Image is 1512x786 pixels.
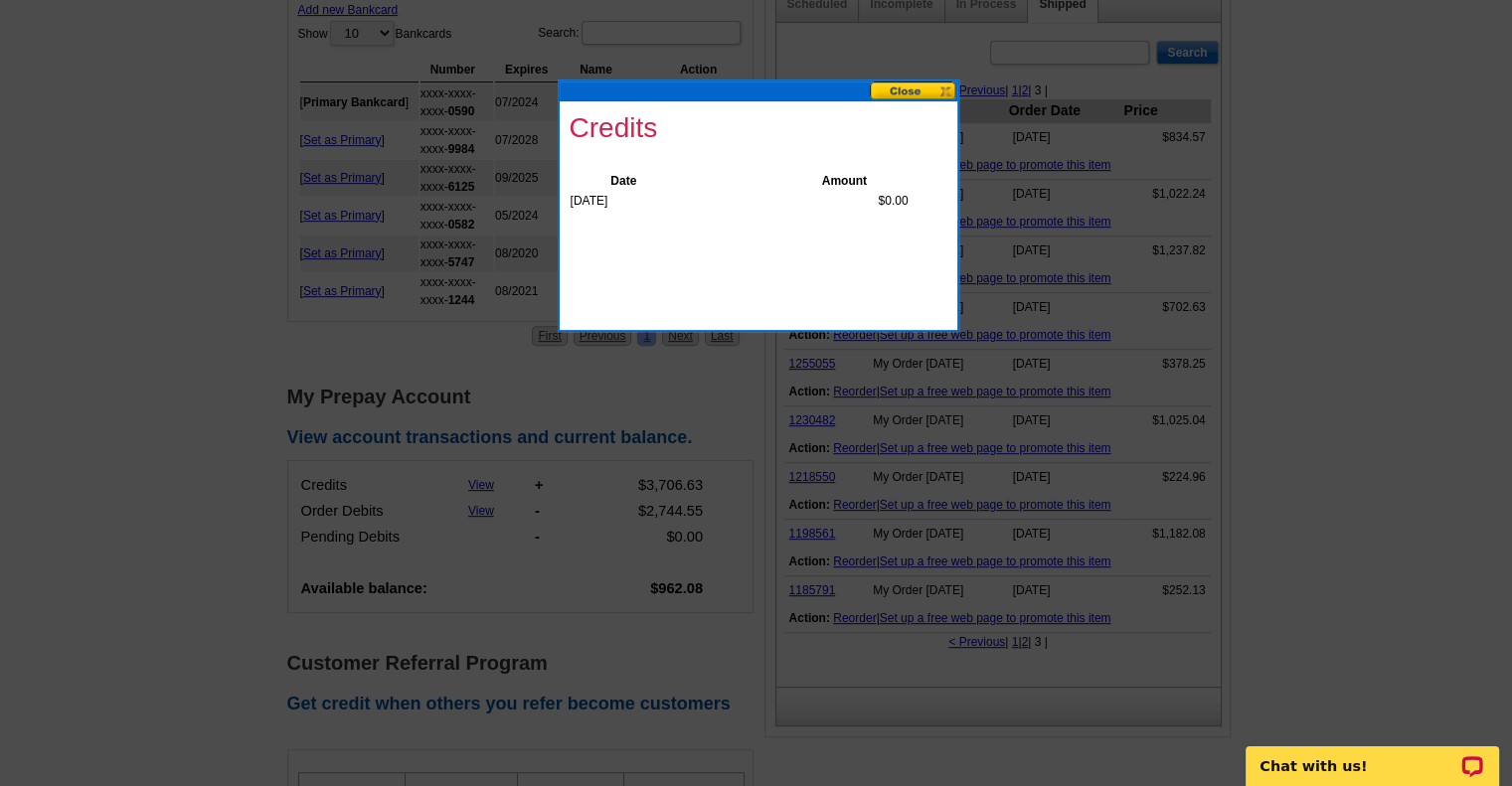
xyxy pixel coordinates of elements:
[570,171,679,191] th: Date
[779,191,909,211] td: $0.00
[1233,723,1512,786] iframe: LiveChat chat widget
[570,191,679,211] td: [DATE]
[779,171,909,191] th: Amount
[570,111,947,145] h3: Credits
